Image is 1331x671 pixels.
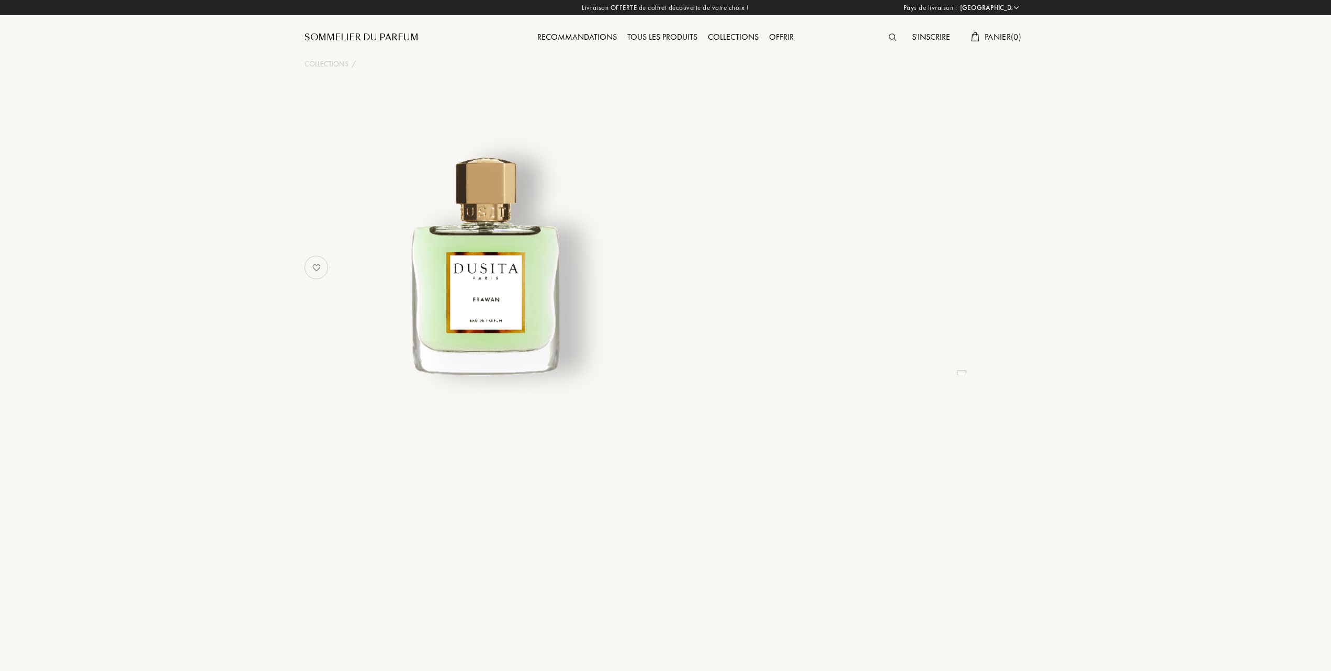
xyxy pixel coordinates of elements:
[703,31,764,42] a: Collections
[703,31,764,44] div: Collections
[971,32,979,41] img: cart.svg
[904,3,957,13] span: Pays de livraison :
[532,31,622,42] a: Recommandations
[532,31,622,44] div: Recommandations
[1012,4,1020,12] img: arrow_w.png
[764,31,799,44] div: Offrir
[352,59,356,70] div: /
[304,59,348,70] a: Collections
[622,31,703,44] div: Tous les produits
[304,31,419,44] a: Sommelier du Parfum
[356,133,615,392] img: undefined undefined
[907,31,955,44] div: S'inscrire
[985,31,1021,42] span: Panier ( 0 )
[889,33,896,41] img: search_icn.svg
[907,31,955,42] a: S'inscrire
[306,257,327,278] img: no_like_p.png
[764,31,799,42] a: Offrir
[622,31,703,42] a: Tous les produits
